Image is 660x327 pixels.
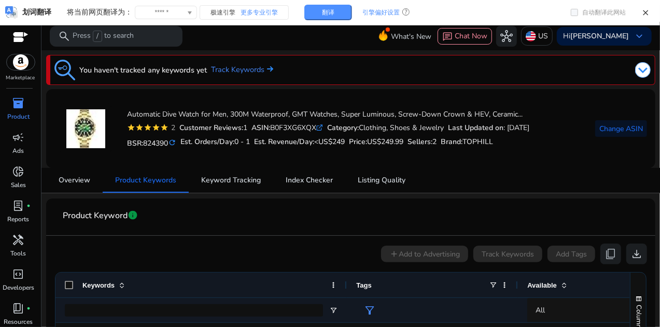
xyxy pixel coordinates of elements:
[127,110,529,119] h4: Automatic Dive Watch for Men, 300M Waterproof, GMT Watches, Super Luminous, Screw-Down Crown & HE...
[448,122,529,133] div: : [DATE]
[3,283,34,292] p: Developers
[526,31,536,41] img: us.svg
[127,137,176,148] h5: BSR:
[442,32,453,42] span: chat
[441,137,461,147] span: Brand
[12,302,25,315] span: book_4
[455,31,487,41] span: Chat Now
[264,66,273,72] img: arrow-right.svg
[79,64,207,76] h3: You haven't tracked any keywords yet
[180,138,250,147] h5: Est. Orders/Day:
[500,30,513,42] span: hub
[168,138,176,148] mat-icon: refresh
[358,177,405,184] span: Listing Quality
[127,123,135,132] mat-icon: star
[7,112,30,121] p: Product
[635,62,651,78] img: dropdown-arrow.svg
[12,200,25,212] span: lab_profile
[93,31,102,42] span: /
[356,281,371,289] span: Tags
[13,146,24,155] p: Ads
[391,27,431,46] span: What's New
[135,123,144,132] mat-icon: star
[12,131,25,144] span: campaign
[234,137,250,147] span: 0 - 1
[438,28,492,45] button: chatChat Now
[441,138,493,147] h5: :
[408,138,437,147] h5: Sellers:
[8,215,30,224] p: Reports
[143,138,168,148] span: 824390
[179,122,247,133] div: 1
[327,122,444,133] div: Clothing, Shoes & Jewelry
[251,122,323,133] div: B0F3XG6XQX
[4,317,33,326] p: Resources
[179,123,243,133] b: Customer Reviews:
[630,248,643,260] span: download
[128,210,138,220] span: info
[12,234,25,246] span: handyman
[314,137,345,147] span: <US$249
[211,64,273,76] a: Track Keywords
[462,137,493,147] span: TOPHILL
[633,30,645,42] span: keyboard_arrow_down
[527,281,557,289] span: Available
[59,177,90,184] span: Overview
[536,305,545,315] span: All
[251,123,270,133] b: ASIN:
[66,109,105,148] img: 41ioSlAF1uL._AC_US40_.jpg
[496,26,517,47] button: hub
[160,123,168,132] mat-icon: star
[595,120,647,137] button: Change ASIN
[11,180,26,190] p: Sales
[367,137,403,147] span: US$249.99
[538,27,548,45] p: US
[327,123,359,133] b: Category:
[73,31,134,42] p: Press to search
[7,54,35,70] img: amazon.svg
[12,97,25,109] span: inventory_2
[349,138,403,147] h5: Price:
[6,74,35,82] p: Marketplace
[54,60,75,80] img: keyword-tracking.svg
[286,177,333,184] span: Index Checker
[144,123,152,132] mat-icon: star
[432,137,437,147] span: 2
[152,123,160,132] mat-icon: star
[168,122,175,133] div: 2
[12,268,25,280] span: code_blocks
[63,207,128,225] span: Product Keyword
[27,306,31,310] span: fiber_manual_record
[11,249,26,258] p: Tools
[448,123,503,133] b: Last Updated on
[58,30,71,42] span: search
[12,165,25,178] span: donut_small
[201,177,261,184] span: Keyword Tracking
[626,244,647,264] button: download
[570,31,629,41] b: [PERSON_NAME]
[82,281,115,289] span: Keywords
[115,177,176,184] span: Product Keywords
[599,123,643,134] span: Change ASIN
[329,306,338,315] button: Open Filter Menu
[254,138,345,147] h5: Est. Revenue/Day:
[563,33,629,40] p: Hi
[27,204,31,208] span: fiber_manual_record
[363,304,376,317] span: filter_alt
[65,304,323,317] input: Keywords Filter Input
